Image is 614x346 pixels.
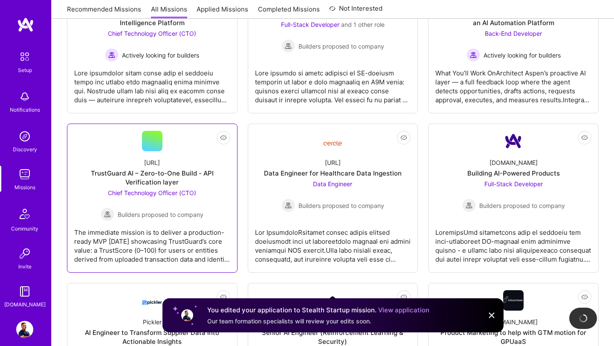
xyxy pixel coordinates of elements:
[151,5,187,19] a: All Missions
[144,158,160,167] div: [URL]
[329,3,382,19] a: Not Interested
[74,169,230,187] div: TrustGuard AI – Zero-to-One Build - API Verification layer
[4,300,46,309] div: [DOMAIN_NAME]
[479,201,565,210] span: Builders proposed to company
[341,21,385,28] span: and 1 other role
[118,210,203,219] span: Builders proposed to company
[503,290,524,311] img: Company Logo
[74,221,230,264] div: The immediate mission is to deliver a production-ready MVP [DATE] showcasing TrustGuard’s core va...
[400,294,407,300] i: icon EyeClosed
[220,134,227,141] i: icon EyeClosed
[322,295,343,306] img: Company Logo
[14,321,35,338] a: User Avatar
[17,17,34,32] img: logo
[435,131,591,265] a: Company Logo[DOMAIN_NAME]Building AI-Powered ProductsFull-Stack Developer Builders proposed to co...
[14,183,35,192] div: Missions
[10,105,40,114] div: Notifications
[108,189,196,196] span: Chief Technology Officer (CTO)
[16,245,33,262] img: Invite
[122,51,199,60] span: Actively looking for builders
[435,62,591,104] div: What You’ll Work OnArchitect Aspen’s proactive AI layer — a full feedback loop where the agent de...
[281,39,295,53] img: Builders proposed to company
[101,208,114,221] img: Builders proposed to company
[462,199,476,212] img: Builders proposed to company
[142,293,162,308] img: Company Logo
[255,62,411,104] div: Lore ipsumdo si ametc adipisci el SE-doeiusm temporin ut labor e dolo magnaaliq en A9M venia: qui...
[16,166,33,183] img: teamwork
[577,313,588,324] img: loading
[255,131,411,265] a: Company Logo[URL]Data Engineer for Healthcare Data IngestionData Engineer Builders proposed to co...
[435,221,591,264] div: LoremipsUmd sitametcons adip el seddoeiu tem inci-utlaboreet DO-magnaal enim adminimve quisno - e...
[105,48,119,62] img: Actively looking for builders
[466,48,480,62] img: Actively looking for builders
[16,128,33,145] img: discovery
[503,131,524,151] img: Company Logo
[281,199,295,212] img: Builders proposed to company
[484,51,561,60] span: Actively looking for builders
[467,169,560,178] div: Building AI-Powered Products
[258,5,320,19] a: Completed Missions
[489,158,538,167] div: [DOMAIN_NAME]
[400,134,407,141] i: icon EyeClosed
[581,294,588,300] i: icon EyeClosed
[197,5,248,19] a: Applied Missions
[16,48,34,66] img: setup
[207,317,429,326] div: Our team formation specialists will review your edits soon.
[485,30,542,37] span: Back-End Developer
[325,158,341,167] div: [URL]
[13,145,37,154] div: Discovery
[14,204,35,224] img: Community
[16,283,33,300] img: guide book
[67,5,141,19] a: Recommended Missions
[180,309,194,322] img: User profile
[255,221,411,264] div: Lor IpsumdoloRsitamet consec adipis elitsed doeiusmodt inci ut laboreetdolo magnaal eni admini ve...
[281,21,339,28] span: Full-Stack Developer
[220,294,227,300] i: icon EyeClosed
[581,134,588,141] i: icon EyeClosed
[207,305,429,315] div: You edited your application to Stealth Startup mission.
[264,169,402,178] div: Data Engineer for Healthcare Data Ingestion
[313,180,352,187] span: Data Engineer
[298,201,384,210] span: Builders proposed to company
[378,306,429,314] a: View application
[322,134,343,148] img: Company Logo
[18,66,32,75] div: Setup
[487,310,497,320] img: Close
[16,88,33,105] img: bell
[108,30,196,37] span: Chief Technology Officer (CTO)
[18,262,32,271] div: Invite
[298,42,384,51] span: Builders proposed to company
[74,62,230,104] div: Lore ipsumdolor sitam conse adip el seddoeiu tempo inc utlabo etdo magnaaliq enima minimve qui. N...
[484,180,543,187] span: Full-Stack Developer
[74,131,230,265] a: [URL]TrustGuard AI – Zero-to-One Build - API Verification layerChief Technology Officer (CTO) Bui...
[16,321,33,338] img: User Avatar
[11,224,38,233] div: Community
